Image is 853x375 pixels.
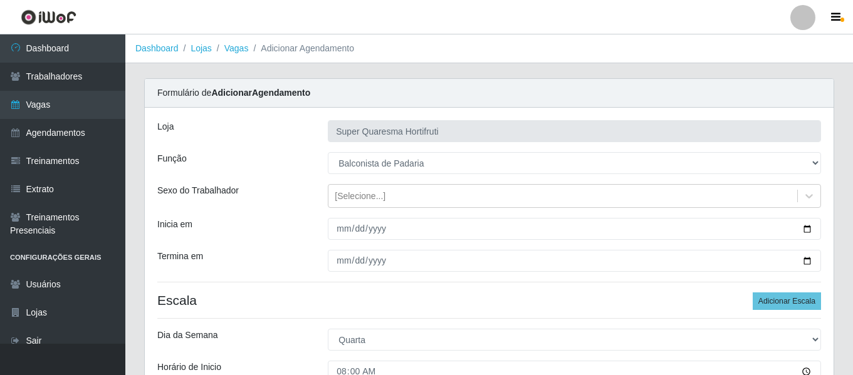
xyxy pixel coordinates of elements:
[157,184,239,197] label: Sexo do Trabalhador
[211,88,310,98] strong: Adicionar Agendamento
[157,292,821,308] h4: Escala
[21,9,76,25] img: CoreUI Logo
[157,218,192,231] label: Inicia em
[248,42,354,55] li: Adicionar Agendamento
[125,34,853,63] nav: breadcrumb
[157,329,218,342] label: Dia da Semana
[328,250,821,272] input: 00/00/0000
[191,43,211,53] a: Lojas
[753,292,821,310] button: Adicionar Escala
[224,43,249,53] a: Vagas
[157,361,221,374] label: Horário de Inicio
[157,120,174,133] label: Loja
[328,218,821,240] input: 00/00/0000
[135,43,179,53] a: Dashboard
[157,152,187,165] label: Função
[145,79,834,108] div: Formulário de
[335,190,385,203] div: [Selecione...]
[157,250,203,263] label: Termina em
